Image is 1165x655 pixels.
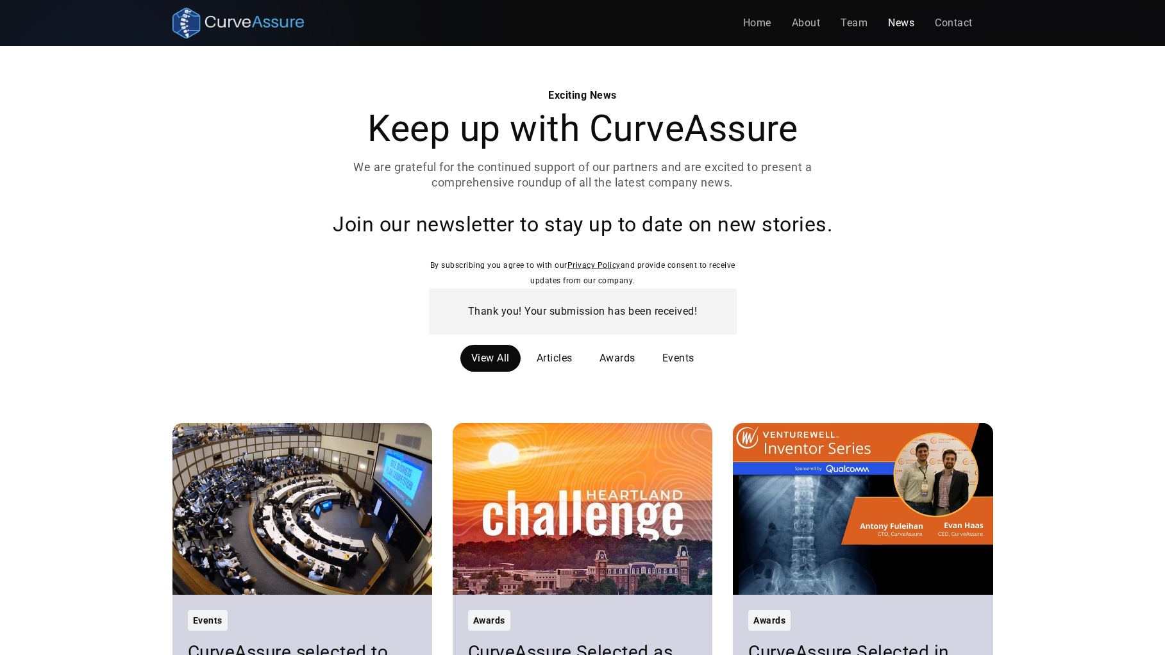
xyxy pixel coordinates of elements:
a: Home [733,10,782,36]
a: Awards [589,345,646,372]
div: Awards [473,613,505,628]
div: Awards [599,351,635,366]
a: View All [460,345,521,372]
a: News [878,10,925,36]
a: home [172,8,305,38]
a: Articles [526,345,583,372]
div: Exciting News [337,88,829,103]
div: Awards [753,613,785,628]
a: Team [830,10,878,36]
div: Events [193,613,222,628]
a: About [782,10,831,36]
div: Events [662,351,694,366]
a: Events [651,345,705,372]
div: Join our newsletter to stay up to date on new stories. [255,211,911,237]
a: Contact [925,10,983,36]
a: Privacy Policy [567,261,621,270]
div: Email Form success [429,288,737,335]
div: By subscribing you agree to with our and provide consent to receive updates from our company. [429,258,737,288]
h1: Keep up with CurveAssure [337,108,829,149]
div: Articles [537,351,573,366]
div: View All [471,351,510,366]
p: We are grateful for the continued support of our partners and are excited to present a comprehens... [337,160,829,190]
div: Thank you! Your submission has been received! [444,304,721,319]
